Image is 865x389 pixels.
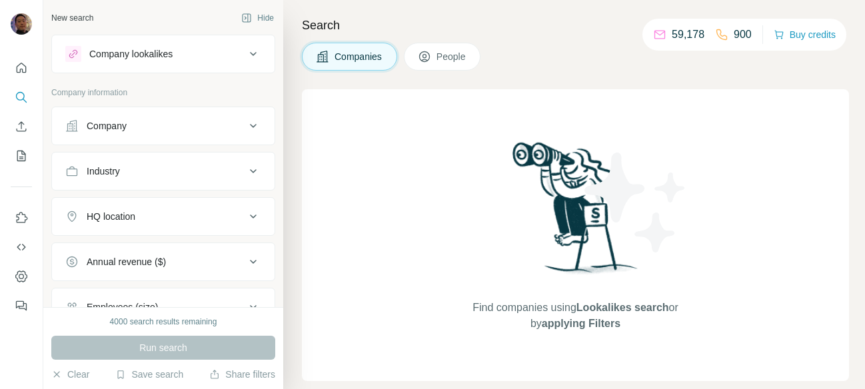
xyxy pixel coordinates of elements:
[542,318,620,329] span: applying Filters
[506,139,645,287] img: Surfe Illustration - Woman searching with binoculars
[576,302,669,313] span: Lookalikes search
[11,56,32,80] button: Quick start
[672,27,704,43] p: 59,178
[110,316,217,328] div: 4000 search results remaining
[87,165,120,178] div: Industry
[51,368,89,381] button: Clear
[11,115,32,139] button: Enrich CSV
[468,300,682,332] span: Find companies using or by
[52,38,275,70] button: Company lookalikes
[774,25,836,44] button: Buy credits
[87,119,127,133] div: Company
[52,246,275,278] button: Annual revenue ($)
[11,235,32,259] button: Use Surfe API
[576,143,696,262] img: Surfe Illustration - Stars
[11,264,32,288] button: Dashboard
[302,16,849,35] h4: Search
[11,206,32,230] button: Use Surfe on LinkedIn
[51,12,93,24] div: New search
[52,200,275,232] button: HQ location
[11,294,32,318] button: Feedback
[52,155,275,187] button: Industry
[52,291,275,323] button: Employees (size)
[209,368,275,381] button: Share filters
[734,27,752,43] p: 900
[87,255,166,268] div: Annual revenue ($)
[11,144,32,168] button: My lists
[89,47,173,61] div: Company lookalikes
[11,13,32,35] img: Avatar
[436,50,467,63] span: People
[87,210,135,223] div: HQ location
[87,300,158,314] div: Employees (size)
[52,110,275,142] button: Company
[115,368,183,381] button: Save search
[335,50,383,63] span: Companies
[51,87,275,99] p: Company information
[232,8,283,28] button: Hide
[11,85,32,109] button: Search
